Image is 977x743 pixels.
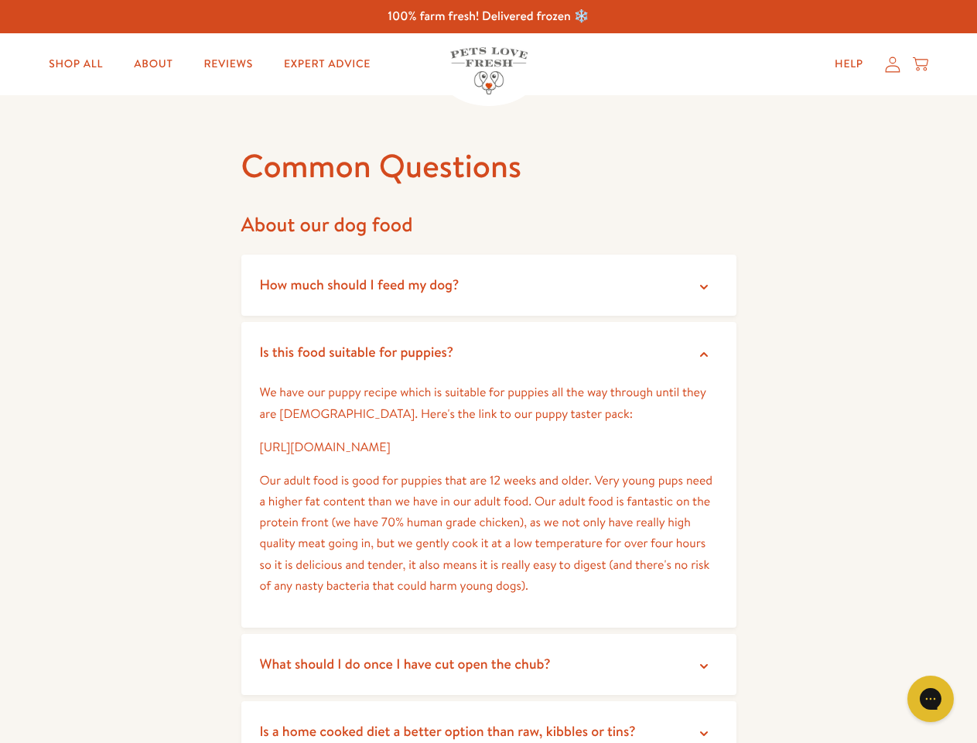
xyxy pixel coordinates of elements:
span: Is this food suitable for puppies? [260,342,454,361]
span: Is a home cooked diet a better option than raw, kibbles or tins? [260,721,636,741]
a: Reviews [191,49,265,80]
h2: About our dog food [241,212,736,238]
summary: What should I do once I have cut open the chub? [241,634,736,695]
span: What should I do once I have cut open the chub? [260,654,551,673]
span: How much should I feed my dog? [260,275,459,294]
a: Help [822,49,876,80]
a: Expert Advice [272,49,383,80]
a: Shop All [36,49,115,80]
iframe: Gorgias live chat messenger [900,670,962,728]
summary: Is this food suitable for puppies? [241,322,736,383]
a: About [121,49,185,80]
h1: Common Questions [241,145,736,187]
p: Our adult food is good for puppies that are 12 weeks and older. Very young pups need a higher fat... [260,471,718,597]
img: Pets Love Fresh [450,47,528,94]
summary: How much should I feed my dog? [241,255,736,316]
a: [URL][DOMAIN_NAME] [260,439,391,456]
p: We have our puppy recipe which is suitable for puppies all the way through until they are [DEMOGR... [260,382,718,424]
